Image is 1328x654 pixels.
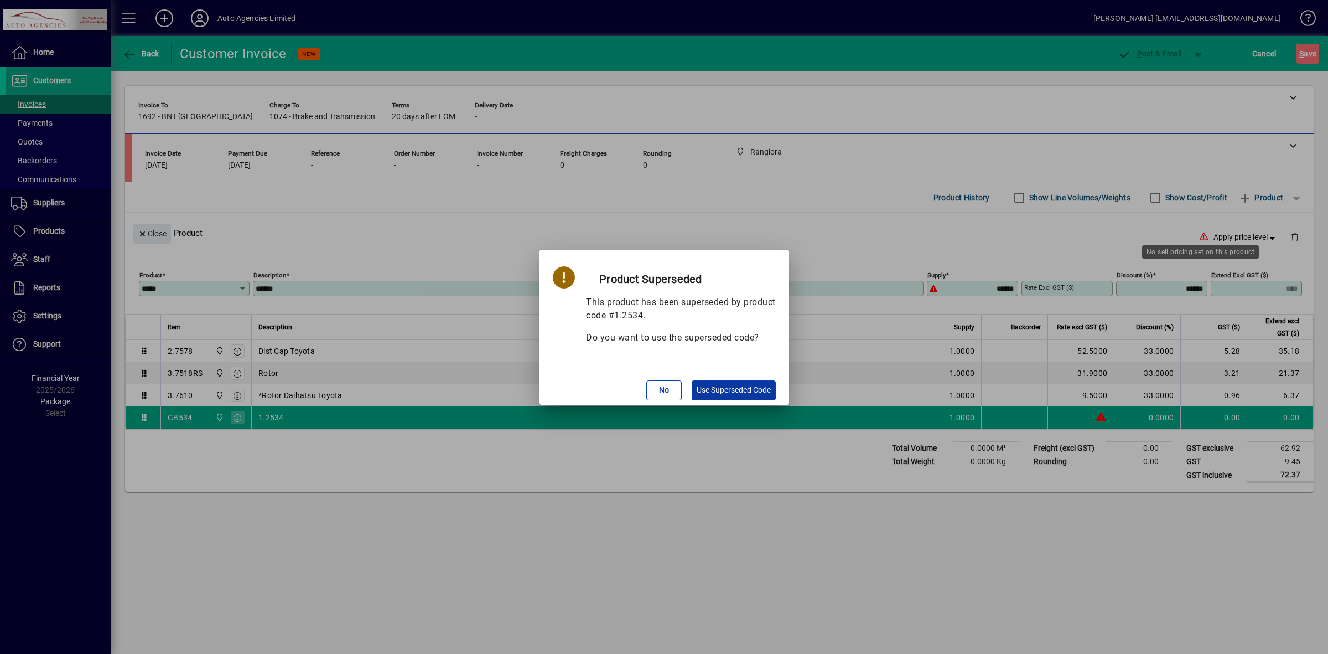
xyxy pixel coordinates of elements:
p: This product has been superseded by product code #1.2534. [586,296,776,322]
span: No [659,384,669,396]
strong: Product Superseded [599,272,702,286]
p: Do you want to use the superseded code? [586,331,776,344]
button: Use Superseded Code [692,380,776,400]
button: No [646,380,682,400]
span: Use Superseded Code [697,384,771,396]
